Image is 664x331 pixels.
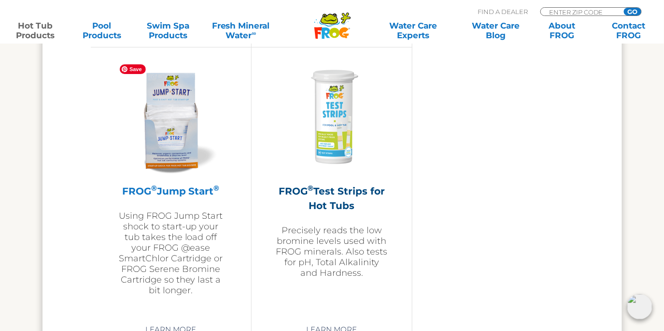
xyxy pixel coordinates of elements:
[624,8,641,15] input: GO
[115,184,227,198] h2: FROG Jump Start
[276,225,388,278] p: Precisely reads the low bromine levels used with FROG minerals. Also tests for pH, Total Alkalini...
[276,62,388,174] img: Frog-Test-Strip-bottle-300x300.png
[308,183,313,193] sup: ®
[372,21,456,40] a: Water CareExperts
[76,21,127,40] a: PoolProducts
[548,8,613,16] input: Zip Code Form
[603,21,654,40] a: ContactFROG
[537,21,588,40] a: AboutFROG
[115,211,227,296] p: Using FROG Jump Start shock to start-up your tub takes the load off your FROG @ease SmartChlor Ca...
[470,21,522,40] a: Water CareBlog
[252,30,256,37] sup: ∞
[10,21,61,40] a: Hot TubProducts
[209,21,273,40] a: Fresh MineralWater∞
[276,62,388,314] a: FROG®Test Strips for Hot TubsPrecisely reads the low bromine levels used with FROG minerals. Also...
[142,21,194,40] a: Swim SpaProducts
[276,184,388,213] h2: FROG Test Strips for Hot Tubs
[115,62,227,314] a: FROG®Jump Start®Using FROG Jump Start shock to start-up your tub takes the load off your FROG @ea...
[151,183,157,193] sup: ®
[214,183,220,193] sup: ®
[120,64,146,74] span: Save
[627,294,652,319] img: openIcon
[478,7,528,16] p: Find A Dealer
[115,62,227,174] img: jump-start-300x300.png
